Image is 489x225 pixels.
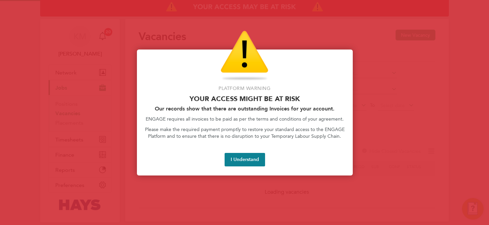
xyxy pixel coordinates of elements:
button: I Understand [225,153,265,166]
p: ENGAGE requires all invoices to be paid as per the terms and conditions of your agreement. [145,116,345,123]
h2: Our records show that there are outstanding Invoices for your account. [145,105,345,112]
p: Platform Warning [145,85,345,92]
p: Your access might be at risk [145,95,345,103]
div: Access At Risk [137,50,353,175]
p: Please make the required payment promptly to restore your standard access to the ENGAGE Platform ... [145,126,345,139]
img: Warning Icon [221,31,268,81]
